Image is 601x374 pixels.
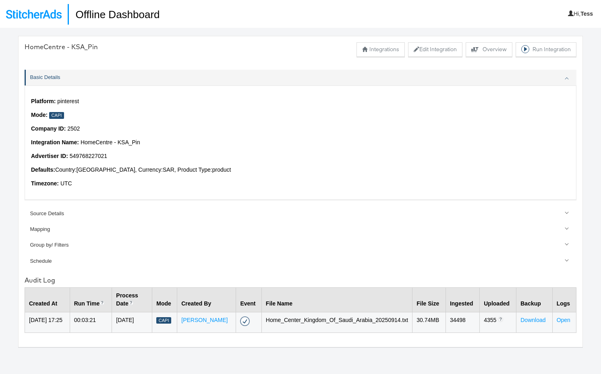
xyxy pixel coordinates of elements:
[25,222,576,237] a: Mapping
[152,287,177,312] th: Mode
[31,153,68,159] strong: Advertiser ID :
[70,287,112,312] th: Run Time
[557,317,570,323] a: Open
[412,312,446,332] td: 30.74 MB
[30,74,572,81] div: Basic Details
[31,166,570,174] p: Country: [GEOGRAPHIC_DATA] , Currency: SAR , Product Type: product
[112,312,152,332] td: [DATE]
[68,4,160,25] h1: Offline Dashboard
[516,42,576,57] button: Run Integration
[70,312,112,332] td: 00:03:21
[25,253,576,269] a: Schedule
[49,112,64,119] div: Capi
[112,287,152,312] th: Process Date
[520,317,545,323] a: Download
[236,287,261,312] th: Event
[480,287,516,312] th: Uploaded
[580,10,593,17] b: Tess
[30,226,572,233] div: Mapping
[31,98,570,106] p: pinterest
[356,42,405,57] button: Integrations
[480,312,516,332] td: 4355
[30,258,572,265] div: Schedule
[31,98,56,104] strong: Platform:
[25,85,576,199] div: Basic Details
[156,317,171,324] div: Capi
[408,42,462,57] button: Edit Integration
[516,287,552,312] th: Backup
[25,312,70,332] td: [DATE] 17:25
[446,287,479,312] th: Ingested
[31,180,59,187] strong: Timezone:
[30,241,572,249] div: Group by/ Filters
[31,125,570,133] p: 2502
[181,317,228,323] a: [PERSON_NAME]
[31,180,570,188] p: UTC
[30,210,572,218] div: Source Details
[31,112,48,118] strong: Mode:
[261,287,412,312] th: File Name
[6,10,62,19] img: StitcherAds
[25,42,98,52] div: HomeCentre - KSA_Pin
[31,166,55,173] strong: Defaults:
[412,287,446,312] th: File Size
[446,312,479,332] td: 34498
[25,237,576,253] a: Group by/ Filters
[552,287,576,312] th: Logs
[31,139,570,147] p: HomeCentre - KSA_Pin
[25,276,576,285] div: Audit Log
[466,42,512,57] button: Overview
[31,152,570,160] p: 549768227021
[25,70,576,85] a: Basic Details
[177,287,236,312] th: Created By
[261,312,412,332] td: Home_Center_Kingdom_Of_Saudi_Arabia_20250914.txt
[25,287,70,312] th: Created At
[31,139,79,145] strong: Integration Name:
[25,206,576,221] a: Source Details
[31,125,66,132] strong: Company ID:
